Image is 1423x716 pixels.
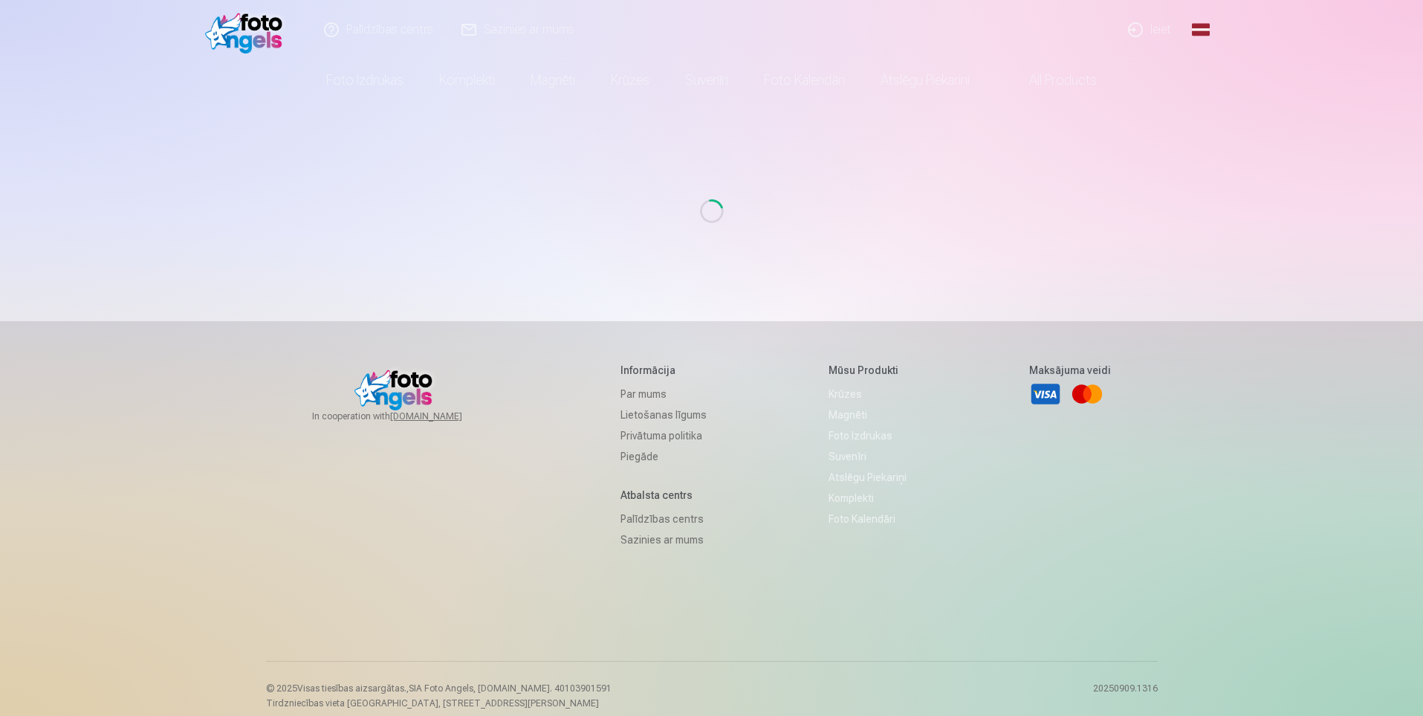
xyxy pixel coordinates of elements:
h5: Informācija [620,363,707,378]
a: Sazinies ar mums [620,529,707,550]
a: Krūzes [829,384,907,404]
p: 20250909.1316 [1093,683,1158,709]
a: Krūzes [593,59,667,101]
a: Komplekti [421,59,513,101]
a: Magnēti [513,59,593,101]
a: Foto izdrukas [308,59,421,101]
a: Palīdzības centrs [620,509,707,529]
a: Mastercard [1071,378,1103,410]
a: Foto kalendāri [746,59,863,101]
a: All products [988,59,1115,101]
p: Tirdzniecības vieta [GEOGRAPHIC_DATA], [STREET_ADDRESS][PERSON_NAME] [266,697,612,709]
h5: Atbalsta centrs [620,488,707,503]
h5: Mūsu produkti [829,363,907,378]
a: Visa [1029,378,1062,410]
span: In cooperation with [312,410,498,422]
h5: Maksājuma veidi [1029,363,1111,378]
p: © 2025 Visas tiesības aizsargātas. , [266,683,612,694]
a: Komplekti [829,488,907,509]
img: /fa1 [205,6,291,54]
a: Privātuma politika [620,425,707,446]
span: SIA Foto Angels, [DOMAIN_NAME]. 40103901591 [409,683,612,694]
a: Atslēgu piekariņi [863,59,988,101]
a: Piegāde [620,446,707,467]
a: Suvenīri [667,59,746,101]
a: Foto kalendāri [829,509,907,529]
a: Atslēgu piekariņi [829,467,907,488]
a: Magnēti [829,404,907,425]
a: Foto izdrukas [829,425,907,446]
a: [DOMAIN_NAME] [390,410,498,422]
a: Suvenīri [829,446,907,467]
a: Lietošanas līgums [620,404,707,425]
a: Par mums [620,384,707,404]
